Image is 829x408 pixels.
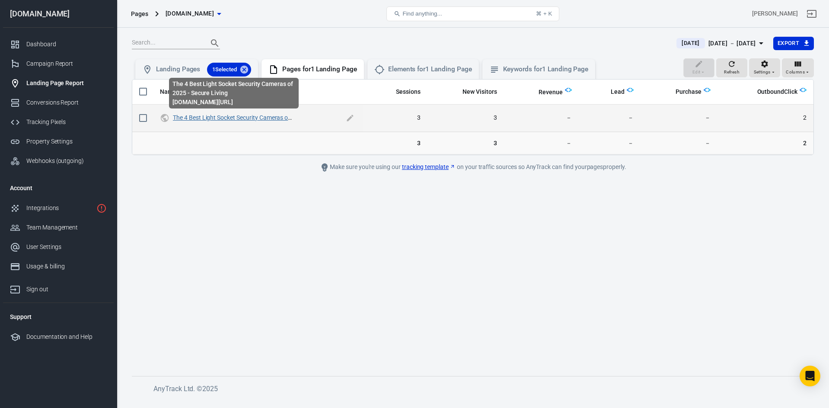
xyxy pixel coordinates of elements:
span: Total revenue calculated by AnyTrack. [527,87,563,97]
img: Logo [704,86,711,93]
span: Columns [786,68,805,76]
a: Usage & billing [3,257,114,276]
span: Find anything... [402,10,442,17]
a: Conversions Report [3,93,114,112]
div: scrollable content [132,80,813,155]
div: Make sure you're using our on your traffic sources so AnyTrack can find your pages properly. [278,162,667,172]
img: Logo [800,86,807,93]
div: Sign out [26,285,107,294]
span: [DATE] [678,39,703,48]
svg: 1 networks not verified yet [96,203,107,214]
div: Documentation and Help [26,332,107,341]
button: [DOMAIN_NAME] [162,6,224,22]
span: OutboundClick [746,88,797,96]
input: Search... [132,38,201,49]
span: － [511,139,572,147]
span: New Visitors [462,88,497,96]
div: Pages [131,10,148,18]
li: Support [3,306,114,327]
svg: UTM & Web Traffic [160,113,169,123]
span: OutboundClick [757,88,797,96]
div: The 4 Best Light Socket Security Cameras of 2025 - Secure Living [DOMAIN_NAME][URL] [169,78,299,108]
span: New Visitors [451,88,497,96]
div: [DATE] － [DATE] [708,38,756,49]
span: 2 [724,139,807,147]
a: Webhooks (outgoing) [3,151,114,171]
span: Settings [754,68,771,76]
a: Property Settings [3,132,114,151]
button: Find anything...⌘ + K [386,6,559,21]
button: Search [204,33,225,54]
div: Webhooks (outgoing) [26,156,107,166]
a: Landing Page Report [3,73,114,93]
div: Keywords for 1 Landing Page [503,65,589,74]
span: － [647,114,711,122]
li: Account [3,178,114,198]
h6: AnyTrack Ltd. © 2025 [153,383,802,394]
a: Campaign Report [3,54,114,73]
span: Lead [611,88,625,96]
div: Dashboard [26,40,107,49]
span: Sessions [396,88,421,96]
a: Dashboard [3,35,114,54]
a: tracking template [402,163,456,172]
a: Sign out [801,3,822,24]
button: Columns [782,58,814,77]
div: Tracking Pixels [26,118,107,127]
span: Name [160,88,176,96]
div: Conversions Report [26,98,107,107]
div: Landing Pages [156,63,251,76]
span: 3 [370,139,421,147]
button: [DATE][DATE] － [DATE] [670,36,773,51]
div: User Settings [26,242,107,252]
div: Account id: zlHrYCbJ [752,9,798,18]
span: Sessions [385,88,421,96]
div: [DOMAIN_NAME] [3,10,114,18]
div: Pages for 1 Landing Page [282,65,357,74]
img: Logo [627,86,634,93]
button: Export [773,37,814,50]
a: User Settings [3,237,114,257]
span: Refresh [724,68,740,76]
span: － [511,114,572,122]
div: Campaign Report [26,59,107,68]
span: 3 [434,139,497,147]
span: － [586,114,634,122]
a: Sign out [3,276,114,299]
span: Purchase [676,88,701,96]
span: 1 Selected [207,65,242,74]
div: Open Intercom Messenger [800,366,820,386]
span: Lead [599,88,625,96]
a: Integrations [3,198,114,218]
img: Logo [565,86,572,93]
div: 1Selected [207,63,251,76]
button: Refresh [716,58,747,77]
a: The 4 Best Light Socket Security Cameras of 2025 - Secure Living [173,114,344,121]
span: 3 [434,114,497,122]
div: Team Management [26,223,107,232]
div: Property Settings [26,137,107,146]
span: Revenue [539,88,563,97]
div: Elements for 1 Landing Page [388,65,472,74]
div: Integrations [26,204,93,213]
span: 3 [370,114,421,122]
span: － [586,139,634,147]
div: Usage & billing [26,262,107,271]
button: Settings [749,58,780,77]
div: ⌘ + K [536,10,552,17]
span: secureliving.com [166,8,214,19]
span: 2 [724,114,807,122]
span: Purchase [664,88,701,96]
span: － [647,139,711,147]
div: Landing Page Report [26,79,107,88]
span: Total revenue calculated by AnyTrack. [539,87,563,97]
a: Team Management [3,218,114,237]
a: Tracking Pixels [3,112,114,132]
span: Name [160,88,188,96]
